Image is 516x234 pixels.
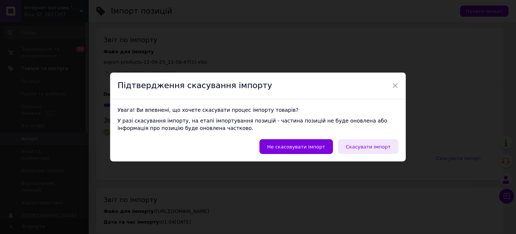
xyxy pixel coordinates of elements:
[259,139,333,154] button: Не скасовувати імпорт
[346,144,391,150] span: Скасувати імпорт
[110,73,406,99] div: Підтвердження скасування імпорту
[338,139,398,154] button: Скасувати імпорт
[392,79,398,92] span: ×
[267,144,325,150] span: Не скасовувати імпорт
[118,118,387,131] span: У разі скасування імпорту, на етапі імпортування позицій - частина позицій не буде оновлена ​​або...
[118,107,299,113] span: Увага! Ви впевнені, що хочете скасувати процес імпорту товарів?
